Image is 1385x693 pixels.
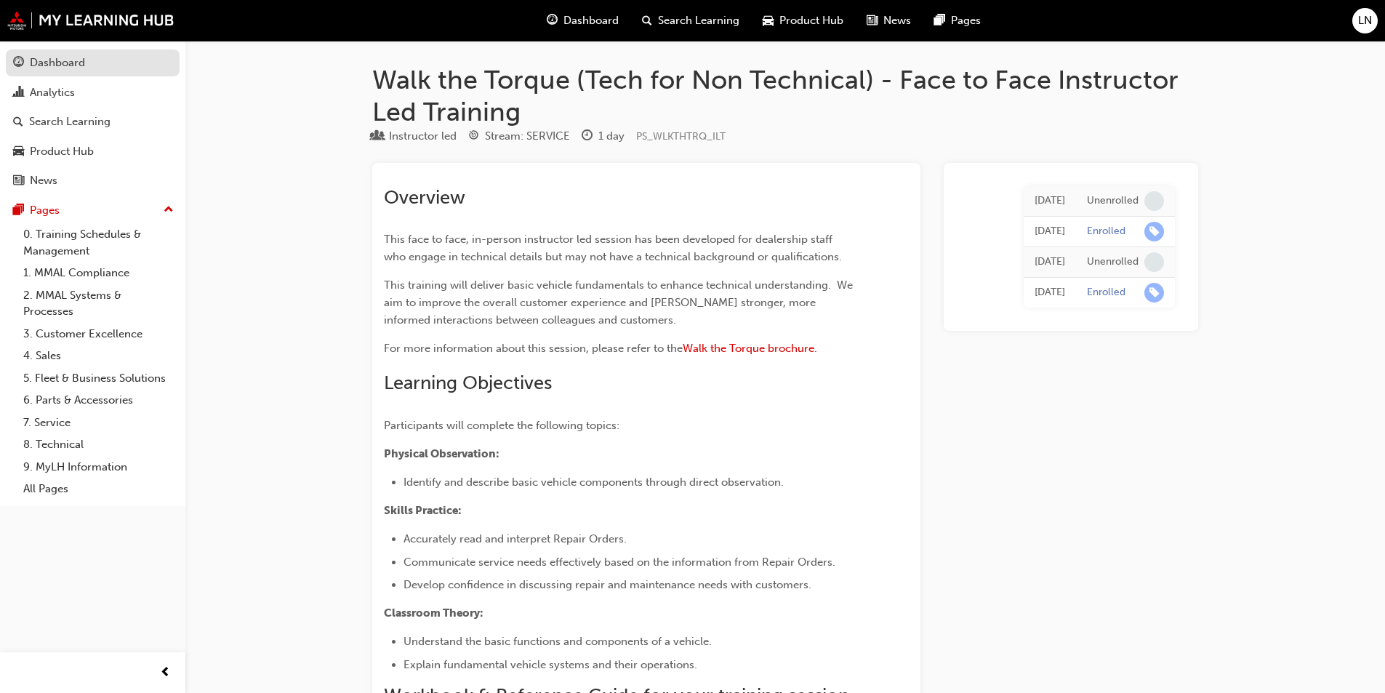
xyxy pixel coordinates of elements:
a: 7. Service [17,412,180,434]
a: All Pages [17,478,180,500]
span: learningRecordVerb_ENROLL-icon [1144,222,1164,241]
div: News [30,172,57,189]
span: guage-icon [547,12,558,30]
a: News [6,167,180,194]
span: car-icon [763,12,774,30]
span: Dashboard [563,12,619,29]
div: Search Learning [29,113,111,130]
div: Instructor led [389,128,457,145]
span: LN [1358,12,1372,29]
div: Wed Jun 04 2025 09:23:44 GMT+1000 (Australian Eastern Standard Time) [1035,284,1065,301]
span: news-icon [867,12,878,30]
span: Learning resource code [636,130,726,143]
div: Tue Jun 10 2025 12:12:49 GMT+1000 (Australian Eastern Standard Time) [1035,254,1065,271]
div: Wed Jul 23 2025 09:15:41 GMT+1000 (Australian Eastern Standard Time) [1035,193,1065,209]
a: guage-iconDashboard [535,6,630,36]
a: car-iconProduct Hub [751,6,855,36]
span: search-icon [642,12,652,30]
span: Skills Practice: [384,504,462,517]
a: news-iconNews [855,6,923,36]
span: Identify and describe basic vehicle components through direct observation. [404,476,784,489]
span: This face to face, in-person instructor led session has been developed for dealership staff who e... [384,233,842,263]
span: news-icon [13,175,24,188]
div: 1 day [598,128,625,145]
div: Stream: SERVICE [485,128,570,145]
span: Product Hub [779,12,843,29]
span: For more information about this session, please refer to the [384,342,683,355]
div: Analytics [30,84,75,101]
div: Stream [468,127,570,145]
a: 4. Sales [17,345,180,367]
a: pages-iconPages [923,6,992,36]
a: 3. Customer Excellence [17,323,180,345]
span: Physical Observation: [384,447,499,460]
div: Tue Jun 10 2025 12:13:19 GMT+1000 (Australian Eastern Standard Time) [1035,223,1065,240]
span: pages-icon [934,12,945,30]
a: Search Learning [6,108,180,135]
span: Classroom Theory: [384,606,483,620]
span: learningRecordVerb_NONE-icon [1144,252,1164,272]
button: Pages [6,197,180,224]
img: mmal [7,11,174,30]
span: Develop confidence in discussing repair and maintenance needs with customers. [404,578,811,591]
a: 0. Training Schedules & Management [17,223,180,262]
button: LN [1352,8,1378,33]
span: Communicate service needs effectively based on the information from Repair Orders. [404,556,835,569]
button: DashboardAnalyticsSearch LearningProduct HubNews [6,47,180,197]
div: Unenrolled [1087,255,1139,269]
a: 1. MMAL Compliance [17,262,180,284]
a: Product Hub [6,138,180,165]
a: 2. MMAL Systems & Processes [17,284,180,323]
span: Pages [951,12,981,29]
span: Search Learning [658,12,739,29]
span: car-icon [13,145,24,159]
div: Unenrolled [1087,194,1139,208]
span: learningResourceType_INSTRUCTOR_LED-icon [372,130,383,143]
a: 5. Fleet & Business Solutions [17,367,180,390]
span: Overview [384,186,465,209]
h1: Walk the Torque (Tech for Non Technical) - Face to Face Instructor Led Training [372,64,1198,127]
div: Pages [30,202,60,219]
span: search-icon [13,116,23,129]
div: Product Hub [30,143,94,160]
span: clock-icon [582,130,593,143]
span: Explain fundamental vehicle systems and their operations. [404,658,697,671]
span: Understand the basic functions and components of a vehicle. [404,635,712,648]
span: chart-icon [13,87,24,100]
div: Enrolled [1087,225,1125,239]
a: 9. MyLH Information [17,456,180,478]
a: Dashboard [6,49,180,76]
a: search-iconSearch Learning [630,6,751,36]
div: Enrolled [1087,286,1125,300]
span: target-icon [468,130,479,143]
span: prev-icon [160,664,171,682]
a: 8. Technical [17,433,180,456]
div: Type [372,127,457,145]
a: Analytics [6,79,180,106]
span: pages-icon [13,204,24,217]
div: Duration [582,127,625,145]
a: 6. Parts & Accessories [17,389,180,412]
span: Learning Objectives [384,372,552,394]
span: up-icon [164,201,174,220]
span: guage-icon [13,57,24,70]
span: Accurately read and interpret Repair Orders. [404,532,627,545]
span: Participants will complete the following topics: [384,419,619,432]
span: learningRecordVerb_ENROLL-icon [1144,283,1164,303]
span: learningRecordVerb_NONE-icon [1144,191,1164,211]
span: This training will deliver basic vehicle fundamentals to enhance technical understanding. We aim ... [384,279,856,327]
span: News [883,12,911,29]
a: Walk the Torque brochure. [683,342,817,355]
div: Dashboard [30,55,85,71]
